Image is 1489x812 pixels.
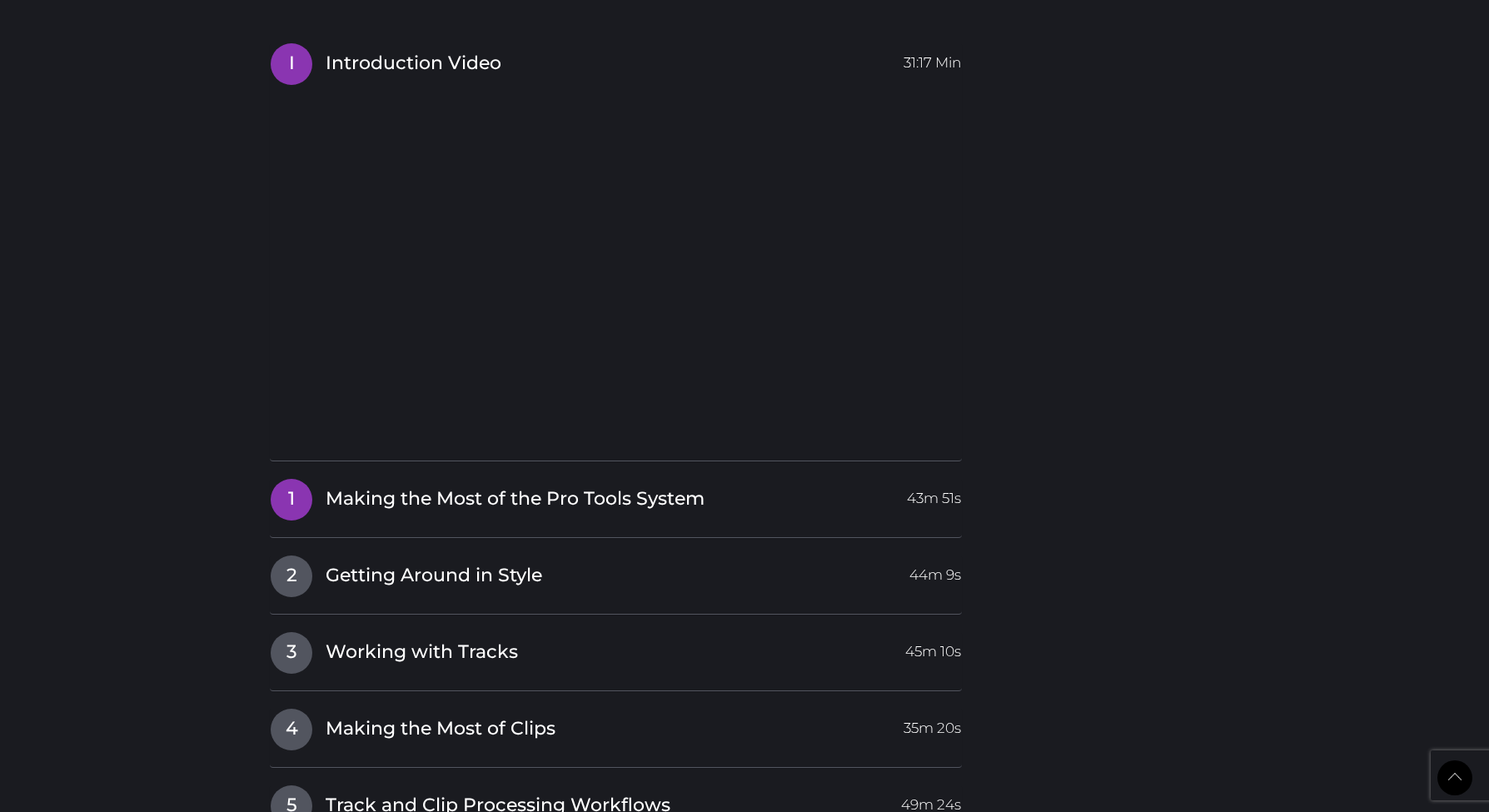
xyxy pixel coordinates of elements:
span: Working with Tracks [326,640,518,665]
a: Back to Top [1437,760,1472,795]
span: Getting Around in Style [326,563,542,589]
span: 1 [271,479,312,521]
span: Introduction Video [326,51,501,77]
span: 4 [271,709,312,750]
span: 2 [271,555,312,597]
a: 2Getting Around in Style44m 9s [270,555,962,590]
a: 3Working with Tracks45m 10s [270,631,962,666]
span: 31:17 Min [904,43,961,73]
span: 35m 20s [904,709,961,739]
a: 4Making the Most of Clips35m 20s [270,708,962,743]
span: 3 [271,632,312,674]
span: Making the Most of the Pro Tools System [326,486,705,512]
a: 1Making the Most of the Pro Tools System43m 51s [270,478,962,513]
span: 44m 9s [909,555,961,585]
a: IIntroduction Video31:17 Min [270,42,962,77]
span: 45m 10s [905,632,961,662]
span: Making the Most of Clips [326,716,555,742]
span: I [271,43,312,85]
span: 43m 51s [907,479,961,509]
